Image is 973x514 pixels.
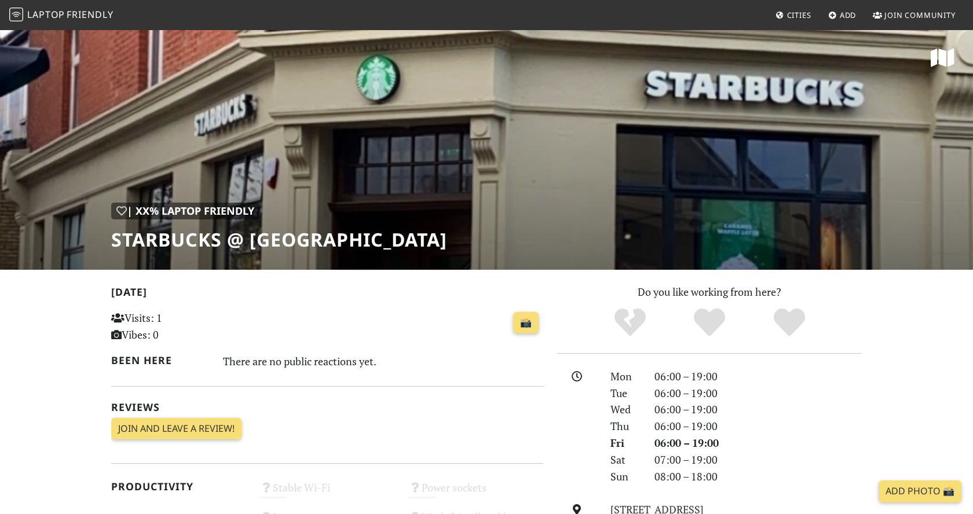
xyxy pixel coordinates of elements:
[648,435,869,451] div: 06:00 – 19:00
[884,10,956,20] span: Join Community
[749,307,829,339] div: Definitely!
[9,5,114,25] a: LaptopFriendly LaptopFriendly
[9,8,23,21] img: LaptopFriendly
[67,8,113,21] span: Friendly
[648,468,869,485] div: 08:00 – 18:00
[648,368,869,385] div: 06:00 – 19:00
[513,312,539,334] a: 📸
[111,229,447,251] h1: Starbucks @ [GEOGRAPHIC_DATA]
[223,352,544,370] div: There are no public reactions yet.
[868,5,960,25] a: Join Community
[824,5,861,25] a: Add
[648,385,869,402] div: 06:00 – 19:00
[27,8,65,21] span: Laptop
[787,10,811,20] span: Cities
[648,451,869,468] div: 07:00 – 19:00
[603,385,648,402] div: Tue
[111,418,242,440] a: Join and leave a review!
[603,435,648,451] div: Fri
[590,307,670,339] div: No
[111,354,209,366] h2: Been here
[603,368,648,385] div: Mon
[111,310,246,343] p: Visits: 1 Vibes: 0
[771,5,816,25] a: Cities
[557,284,862,300] p: Do you like working from here?
[111,203,259,219] div: | XX% Laptop Friendly
[879,480,961,502] a: Add Photo 📸
[603,418,648,435] div: Thu
[111,480,246,493] h2: Productivity
[603,401,648,418] div: Wed
[603,468,648,485] div: Sun
[648,401,869,418] div: 06:00 – 19:00
[401,478,550,508] div: Power sockets
[670,307,749,339] div: Yes
[253,478,402,508] div: Stable Wi-Fi
[111,401,543,413] h2: Reviews
[603,451,648,468] div: Sat
[111,286,543,303] h2: [DATE]
[840,10,857,20] span: Add
[648,418,869,435] div: 06:00 – 19:00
